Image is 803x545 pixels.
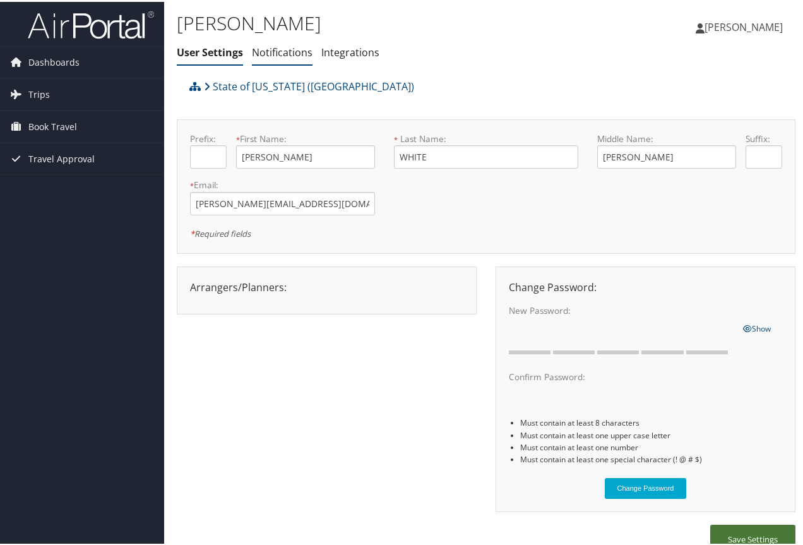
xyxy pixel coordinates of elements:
[28,8,154,38] img: airportal-logo.png
[177,44,243,57] a: User Settings
[520,415,782,427] li: Must contain at least 8 characters
[28,141,95,173] span: Travel Approval
[28,45,80,76] span: Dashboards
[605,476,687,497] button: Change Password
[743,319,771,333] a: Show
[181,278,473,293] div: Arrangers/Planners:
[520,440,782,452] li: Must contain at least one number
[743,321,771,332] span: Show
[236,131,374,143] label: First Name:
[177,8,589,35] h1: [PERSON_NAME]
[520,428,782,440] li: Must contain at least one upper case letter
[190,226,251,237] em: Required fields
[190,131,227,143] label: Prefix:
[509,302,734,315] label: New Password:
[696,6,795,44] a: [PERSON_NAME]
[190,177,375,189] label: Email:
[28,109,77,141] span: Book Travel
[597,131,735,143] label: Middle Name:
[746,131,782,143] label: Suffix:
[520,452,782,464] li: Must contain at least one special character (! @ # $)
[28,77,50,109] span: Trips
[204,72,414,97] a: State of [US_STATE] ([GEOGRAPHIC_DATA])
[252,44,312,57] a: Notifications
[705,18,783,32] span: [PERSON_NAME]
[509,369,734,381] label: Confirm Password:
[394,131,579,143] label: Last Name:
[321,44,379,57] a: Integrations
[499,278,792,293] div: Change Password:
